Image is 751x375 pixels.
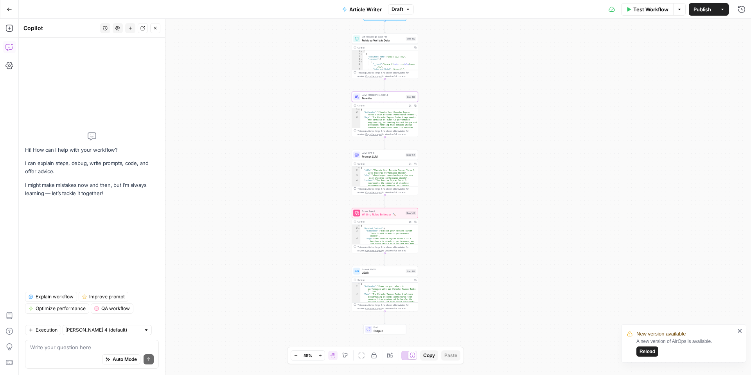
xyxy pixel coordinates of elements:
span: Rewrite [362,96,404,100]
div: 4 [352,237,360,345]
span: QA workflow [101,305,130,312]
span: Toggle code folding, rows 1 through 4 [358,108,360,111]
div: LLM · GPT-5Prompt LLMStep 154Output{ "title":"Elevate Your Porsche Taycan Turbo S with Electric P... [352,150,418,195]
div: 2 [352,227,360,230]
span: Publish [694,5,711,13]
span: Toggle code folding, rows 1 through 4 [358,283,360,285]
span: Optimize performance [36,305,86,312]
span: Copy the output [365,133,382,136]
div: Set Inputs [352,11,418,21]
span: Toggle code folding, rows 4 through 620 [360,58,363,61]
span: Reload [640,348,655,355]
span: Copy the output [365,191,382,194]
div: 3 [352,56,363,58]
div: This output is too large & has been abbreviated for review. to view the full content. [358,71,416,78]
button: QA workflow [91,303,133,314]
div: Output [358,104,406,108]
span: LLM · [PERSON_NAME] 4 [362,93,404,97]
span: Toggle code folding, rows 1 through 5 [358,167,360,169]
span: Draft [392,6,403,13]
span: Toggle code folding, rows 5 through 9 [360,61,363,63]
div: Step 143 [406,211,416,215]
div: Power AgentWriting Rules Enforcer 🔨Step 143Output{ "Updated_Content":{ "Subheader":"Elevate your ... [352,208,418,253]
span: Auto Mode [113,356,137,363]
span: Get Knowledge Base File [362,35,404,39]
button: Improve prompt [79,292,128,302]
g: Edge from step_138 to step_154 [384,137,385,149]
button: Article Writer [338,3,386,16]
div: 2 [352,169,360,174]
button: Publish [689,3,716,16]
div: Get Knowledge Base FileRetrieve Vehicle DataStep 152Output[ { "document_name":"Slugs (v2).csv", "... [352,34,418,79]
div: 6 [352,63,363,68]
span: Test Workflow [633,5,668,13]
span: Paste [444,352,457,359]
span: Toggle code folding, rows 2 through 621 [360,53,363,56]
span: Prompt LLM [362,154,404,159]
span: Output [374,328,402,333]
div: Step 152 [406,37,416,41]
button: Test Workflow [621,3,673,16]
div: 1 [352,224,360,227]
div: Output [358,162,406,165]
div: 3 [352,174,360,179]
div: Output [358,220,406,224]
div: 3 [352,116,360,226]
g: Edge from step_143 to step_132 [384,253,385,266]
span: Toggle code folding, rows 2 through 5 [358,227,360,230]
span: Format JSON [362,267,404,271]
p: Hi! How can I help with your workflow? [25,146,159,154]
div: Step 138 [406,95,416,99]
span: Article Writer [349,5,382,13]
span: End [374,326,402,329]
div: 3 [352,230,360,237]
div: Output [358,278,411,282]
g: Edge from step_132 to end [384,311,385,324]
button: Explain workflow [25,292,77,302]
span: Improve prompt [89,293,125,300]
div: This output is too large & has been abbreviated for review. to view the full content. [358,187,416,194]
span: Copy the output [365,249,382,252]
button: Paste [441,350,460,361]
div: 2 [352,53,363,56]
div: This output is too large & has been abbreviated for review. to view the full content. [358,129,416,136]
div: 2 [352,285,360,293]
button: Optimize performance [25,303,89,314]
span: Copy the output [365,307,382,310]
button: Auto Mode [102,354,140,364]
span: Power Agent [362,210,404,213]
div: This output is too large & has been abbreviated for review. to view the full content. [358,303,416,310]
span: Execution [36,327,57,334]
div: 5 [352,61,363,63]
span: 55% [304,352,312,359]
div: 7 [352,68,363,71]
g: Edge from start to step_152 [384,21,385,33]
div: 4 [352,179,360,289]
div: 1 [352,108,360,111]
span: Explain workflow [36,293,74,300]
button: Draft [388,4,414,14]
div: LLM · [PERSON_NAME] 4RewriteStep 138Output{ "Subheader":"Elevate Your Porsche Taycan Turbo S with... [352,92,418,137]
div: A new version of AirOps is available. [636,338,735,357]
button: Copy [420,350,438,361]
div: 1 [352,167,360,169]
span: Set Inputs [374,15,395,19]
g: Edge from step_152 to step_138 [384,79,385,92]
input: Claude Sonnet 4 (default) [65,326,140,334]
div: Format JSONJSONStep 132Output{ "Subheader":"Power up your electric performance with our Porsche T... [352,266,418,311]
span: JSON [362,271,404,275]
div: Copilot [23,24,98,32]
div: 2 [352,111,360,116]
button: Reload [636,346,658,357]
span: Toggle code folding, rows 1 through 6 [358,224,360,227]
span: Copy [423,352,435,359]
div: 1 [352,283,360,285]
span: New version available [636,330,686,338]
span: LLM · GPT-5 [362,151,404,155]
span: Retrieve Vehicle Data [362,38,404,42]
span: Copy the output [365,75,382,77]
button: close [737,328,743,334]
div: This output is too large & has been abbreviated for review. to view the full content. [358,245,416,252]
div: 1 [352,50,363,53]
button: Execution [25,325,61,335]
